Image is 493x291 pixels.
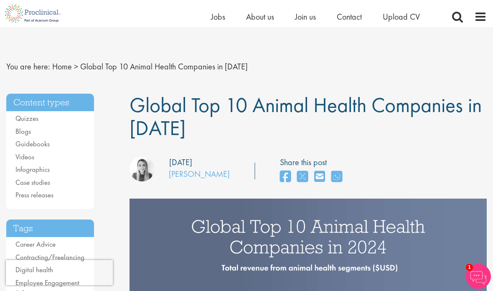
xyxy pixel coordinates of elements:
a: breadcrumb link [52,61,72,72]
a: Press releases [15,190,53,199]
div: [DATE] [169,156,192,168]
a: share on whats app [331,168,342,186]
a: About us [246,11,274,22]
span: Global Top 10 Animal Health Companies in [DATE] [80,61,248,72]
a: share on facebook [280,168,291,186]
h3: Content types [6,94,94,112]
a: Career Advice [15,240,56,249]
a: Join us [295,11,316,22]
a: share on email [314,168,325,186]
a: Case studies [15,178,50,187]
a: share on twitter [297,168,308,186]
a: Jobs [211,11,225,22]
span: You are here: [6,61,50,72]
iframe: reCAPTCHA [6,260,113,285]
span: 1 [466,264,473,271]
label: Share this post [280,156,346,168]
a: Blogs [15,127,31,136]
img: Hannah Burke [130,156,155,181]
a: Contracting/Freelancing [15,253,84,262]
a: [PERSON_NAME] [169,168,230,179]
span: > [74,61,78,72]
a: Contact [337,11,362,22]
a: Guidebooks [15,139,50,148]
a: Quizzes [15,114,38,123]
h3: Tags [6,220,94,237]
span: Global Top 10 Animal Health Companies in [DATE] [130,92,482,141]
a: Infographics [15,165,50,174]
a: Videos [15,152,34,161]
a: Upload CV [383,11,420,22]
img: Chatbot [466,264,491,289]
